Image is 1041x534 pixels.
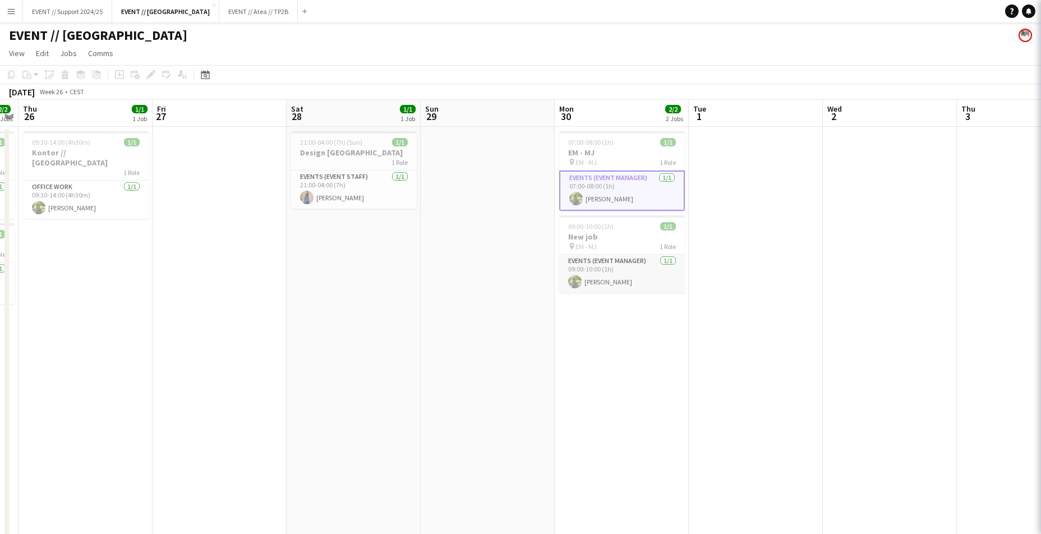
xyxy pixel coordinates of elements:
span: 21:00-04:00 (7h) (Sun) [300,138,362,146]
span: Sat [291,104,303,114]
button: EVENT // Support 2024/25 [23,1,112,22]
a: View [4,46,29,61]
span: 28 [289,110,303,123]
span: 2/2 [665,105,681,113]
h3: Design [GEOGRAPHIC_DATA] [291,148,417,158]
div: [DATE] [9,86,35,98]
span: 1/1 [392,138,408,146]
span: EM - MJ [575,242,597,251]
h1: EVENT // [GEOGRAPHIC_DATA] [9,27,187,44]
a: Edit [31,46,53,61]
span: Week 26 [37,88,65,96]
span: Wed [827,104,842,114]
span: 07:00-08:00 (1h) [568,138,614,146]
app-card-role: Office work1/109:30-14:00 (4h30m)[PERSON_NAME] [23,181,149,219]
span: Jobs [60,48,77,58]
span: Mon [559,104,574,114]
span: 29 [423,110,439,123]
span: 1/1 [660,138,676,146]
span: Comms [88,48,113,58]
span: 1/1 [124,138,140,146]
span: 1/1 [132,105,148,113]
app-card-role: Events (Event Staff)1/121:00-04:00 (7h)[PERSON_NAME] [291,171,417,209]
app-job-card: 09:00-10:00 (1h)1/1New job EM - MJ1 RoleEvents (Event Manager)1/109:00-10:00 (1h)[PERSON_NAME] [559,215,685,293]
app-user-avatar: Rikke Gustava Lysell [1019,29,1032,42]
span: 1 Role [660,158,676,167]
span: 2 [826,110,842,123]
span: 09:00-10:00 (1h) [568,222,614,231]
a: Comms [84,46,118,61]
div: 1 Job [400,114,415,123]
app-job-card: 07:00-08:00 (1h)1/1EM - MJ EM - MJ1 RoleEvents (Event Manager)1/107:00-08:00 (1h)[PERSON_NAME] [559,131,685,211]
div: CEST [70,88,84,96]
span: 1/1 [400,105,416,113]
span: EM - MJ [575,158,597,167]
span: 30 [558,110,574,123]
span: 3 [960,110,975,123]
span: Thu [961,104,975,114]
span: Fri [157,104,166,114]
button: EVENT // Atea // TP2B [219,1,298,22]
app-card-role: Events (Event Manager)1/107:00-08:00 (1h)[PERSON_NAME] [559,171,685,211]
span: Tue [693,104,706,114]
h3: Kontor // [GEOGRAPHIC_DATA] [23,148,149,168]
span: 1 Role [391,158,408,167]
h3: EM - MJ [559,148,685,158]
span: 1 [692,110,706,123]
app-job-card: 09:30-14:00 (4h30m)1/1Kontor // [GEOGRAPHIC_DATA]1 RoleOffice work1/109:30-14:00 (4h30m)[PERSON_N... [23,131,149,219]
app-job-card: 21:00-04:00 (7h) (Sun)1/1Design [GEOGRAPHIC_DATA]1 RoleEvents (Event Staff)1/121:00-04:00 (7h)[PE... [291,131,417,209]
span: Sun [425,104,439,114]
div: 1 Job [132,114,147,123]
span: Thu [23,104,37,114]
span: View [9,48,25,58]
span: 1/1 [660,222,676,231]
span: 27 [155,110,166,123]
app-card-role: Events (Event Manager)1/109:00-10:00 (1h)[PERSON_NAME] [559,255,685,293]
a: Jobs [56,46,81,61]
span: 09:30-14:00 (4h30m) [32,138,90,146]
span: 1 Role [123,168,140,177]
div: 2 Jobs [666,114,683,123]
span: 26 [21,110,37,123]
span: Edit [36,48,49,58]
h3: New job [559,232,685,242]
span: 1 Role [660,242,676,251]
button: EVENT // [GEOGRAPHIC_DATA] [112,1,219,22]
